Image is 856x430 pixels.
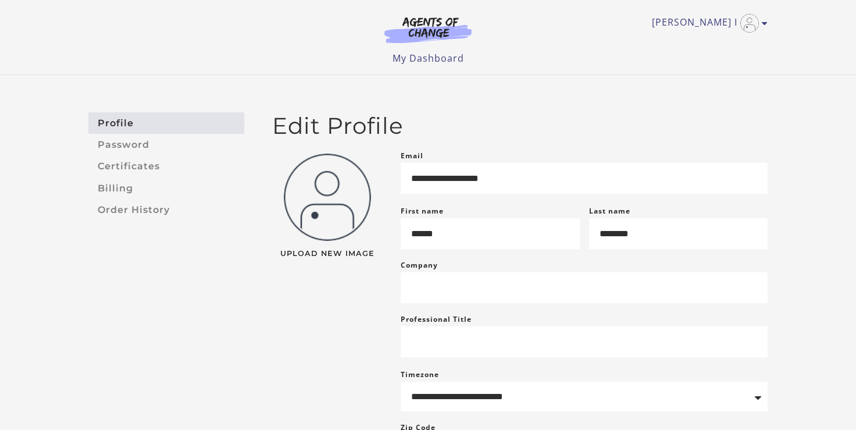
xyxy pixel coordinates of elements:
img: Agents of Change Logo [372,16,484,43]
label: Timezone [401,369,439,379]
a: Order History [88,199,244,221]
a: Certificates [88,156,244,177]
h2: Edit Profile [272,112,768,140]
a: Billing [88,177,244,199]
label: Last name [589,206,630,216]
a: Password [88,134,244,155]
a: Toggle menu [652,14,762,33]
label: Company [401,258,438,272]
a: Profile [88,112,244,134]
label: Email [401,149,423,163]
label: Professional Title [401,312,472,326]
label: First name [401,206,444,216]
span: Upload New Image [272,250,382,258]
a: My Dashboard [393,52,464,65]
